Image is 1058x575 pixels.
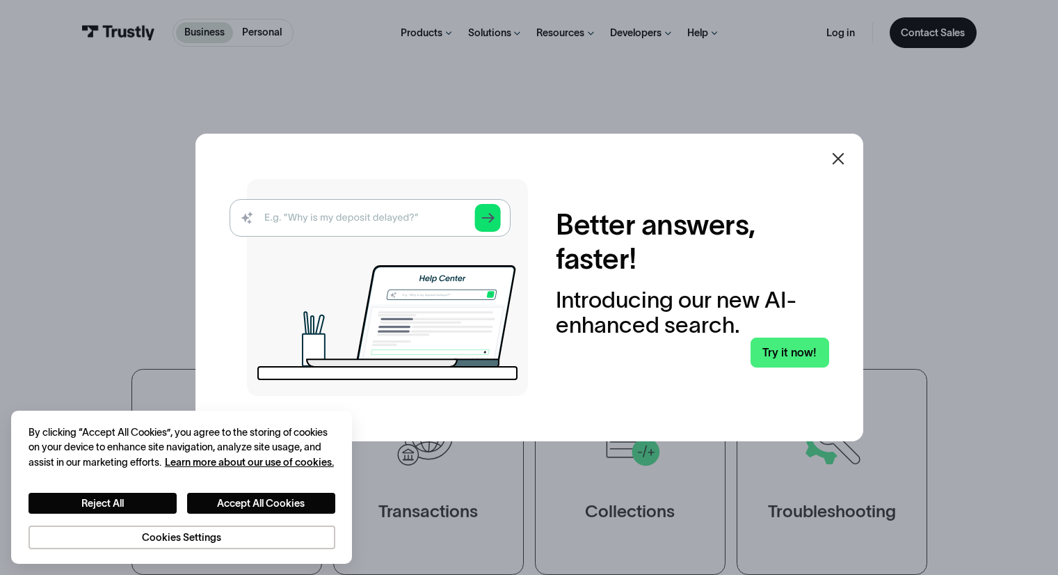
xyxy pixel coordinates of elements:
[556,287,828,338] div: Introducing our new AI-enhanced search.
[29,425,335,550] div: Privacy
[29,425,335,470] div: By clicking “Accept All Cookies”, you agree to the storing of cookies on your device to enhance s...
[11,411,352,563] div: Cookie banner
[751,338,829,368] a: Try it now!
[29,526,335,550] button: Cookies Settings
[187,493,335,514] button: Accept All Cookies
[165,457,334,468] a: More information about your privacy, opens in a new tab
[556,207,828,276] h2: Better answers, faster!
[29,493,177,514] button: Reject All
